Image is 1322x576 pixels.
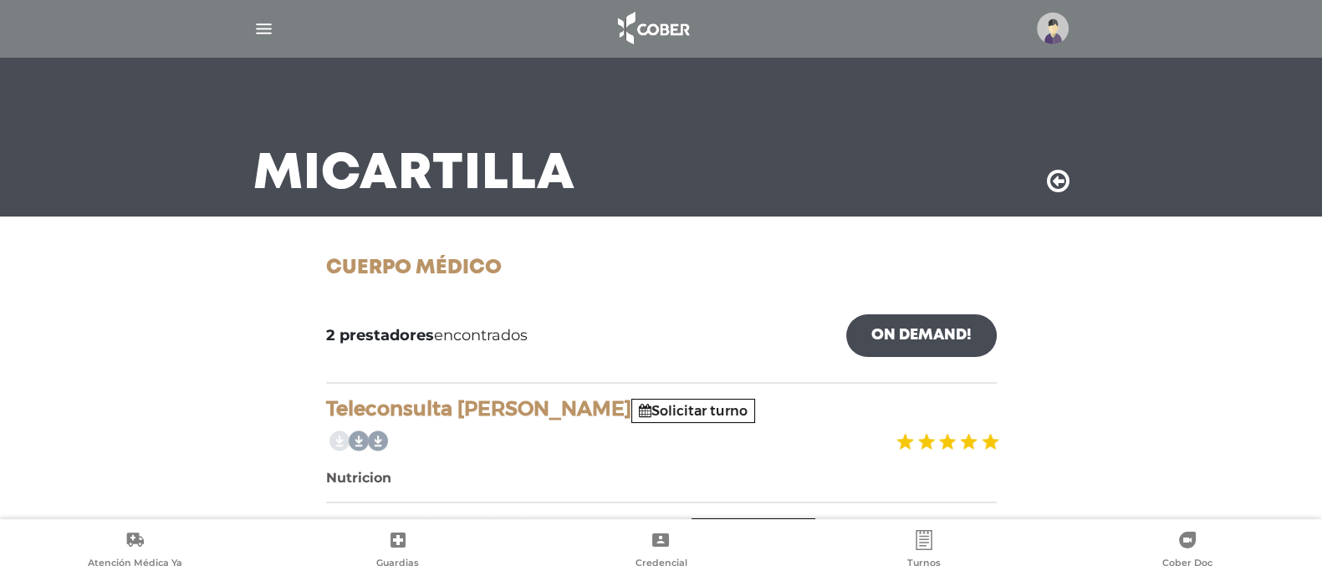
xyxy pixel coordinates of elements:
[326,326,434,344] b: 2 prestadores
[326,324,528,347] span: encontrados
[846,314,997,357] a: On Demand!
[376,557,419,572] span: Guardias
[267,530,530,573] a: Guardias
[894,423,999,461] img: estrellas_badge.png
[1055,530,1319,573] a: Cober Doc
[635,557,687,572] span: Credencial
[253,153,575,196] h3: Mi Cartilla
[639,403,748,419] a: Solicitar turno
[529,530,793,573] a: Credencial
[253,18,274,39] img: Cober_menu-lines-white.svg
[907,557,941,572] span: Turnos
[88,557,182,572] span: Atención Médica Ya
[1037,13,1069,44] img: profile-placeholder.svg
[326,257,997,281] h1: Cuerpo Médico
[326,517,997,541] h4: Teleconsulta Waks [PERSON_NAME]
[1162,557,1212,572] span: Cober Doc
[326,470,391,486] b: Nutricion
[609,8,697,48] img: logo_cober_home-white.png
[326,397,997,421] h4: Teleconsulta [PERSON_NAME]
[3,530,267,573] a: Atención Médica Ya
[793,530,1056,573] a: Turnos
